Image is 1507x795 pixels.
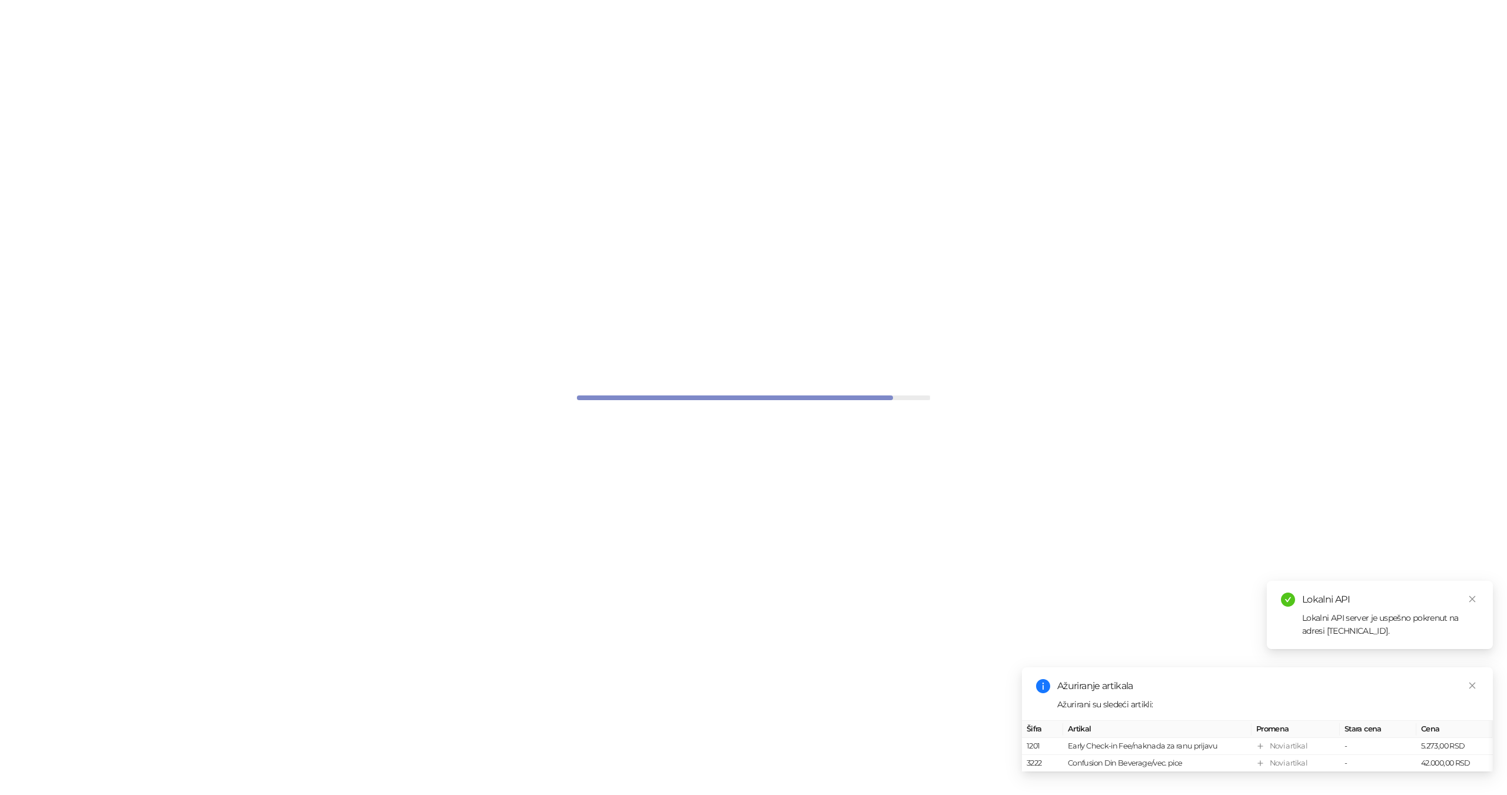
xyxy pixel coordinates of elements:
div: Novi artikal [1270,757,1307,769]
td: - [1340,755,1416,772]
th: Artikal [1063,721,1252,738]
div: Ažurirani su sledeći artikli: [1057,698,1479,711]
th: Stara cena [1340,721,1416,738]
div: Ažuriranje artikala [1057,679,1479,693]
td: 5.273,00 RSD [1416,738,1493,755]
span: info-circle [1036,679,1050,693]
td: 1201 [1022,738,1063,755]
td: Confusion Din Beverage/vec. pice [1063,755,1252,772]
span: check-circle [1281,593,1295,607]
th: Cena [1416,721,1493,738]
td: 42.000,00 RSD [1416,755,1493,772]
th: Šifra [1022,721,1063,738]
div: Novi artikal [1270,740,1307,752]
span: close [1468,681,1476,690]
th: Promena [1252,721,1340,738]
td: 3222 [1022,755,1063,772]
a: Close [1466,679,1479,692]
div: Lokalni API server je uspešno pokrenut na adresi [TECHNICAL_ID]. [1302,611,1479,637]
div: Lokalni API [1302,593,1479,607]
td: Early Check-in Fee/naknada za ranu prijavu [1063,738,1252,755]
td: - [1340,738,1416,755]
a: Close [1466,593,1479,606]
span: close [1468,595,1476,603]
